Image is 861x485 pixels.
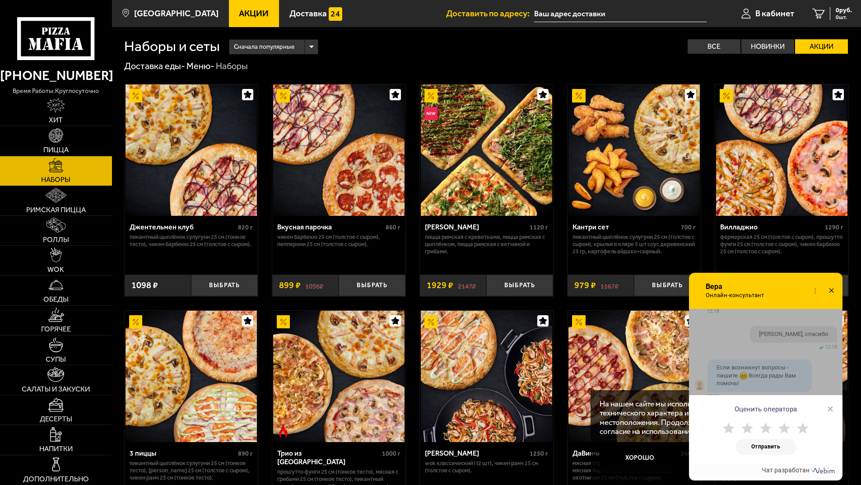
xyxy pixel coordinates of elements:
[600,399,834,436] p: На нашем сайте мы используем cookie для сбора информации технического характера и обрабатываем IP...
[272,84,405,216] a: АкционныйВкусная парочка
[125,84,258,216] a: АкционныйДжентельмен клуб
[329,7,342,21] img: 15daf4d41897b9f0e9f617042186c801.svg
[289,9,327,18] span: Доставка
[720,89,733,103] img: Акционный
[421,311,552,442] img: Вилла Капри
[530,224,548,231] span: 1120 г
[568,311,701,442] a: АкционныйДаВинчи сет
[126,311,257,442] img: 3 пиццы
[574,281,596,290] span: 979 ₽
[458,281,476,290] s: 2147 ₽
[755,9,794,18] span: В кабинет
[720,223,823,231] div: Вилладжио
[339,275,405,297] button: Выбрать
[827,402,833,415] span: ×
[130,223,236,231] div: Джентельмен клуб
[572,449,675,457] div: ДаВинчи сет
[836,14,852,20] span: 0 шт.
[277,449,380,466] div: Трио из [GEOGRAPHIC_DATA]
[272,311,405,442] a: АкционныйОстрое блюдоТрио из Рио
[425,233,548,255] p: Пицца Римская с креветками, Пицца Римская с цыплёнком, Пицца Римская с ветчиной и грибами.
[600,281,619,290] s: 1167 ₽
[572,89,586,103] img: Акционный
[273,84,405,216] img: Вкусная парочка
[125,311,258,442] a: Акционный3 пиццы
[705,292,769,299] span: Онлайн-консультант
[572,233,696,255] p: Пикантный цыплёнок сулугуни 25 см (толстое с сыром), крылья в кляре 5 шт соус деревенский 25 гр, ...
[689,395,842,418] div: Оценить оператора
[568,84,700,216] img: Кантри сет
[705,283,769,291] span: Вера
[568,311,700,442] img: ДаВинчи сет
[486,275,553,297] button: Выбрать
[421,84,552,216] img: Мама Миа
[126,84,257,216] img: Джентельмен клуб
[22,386,90,393] span: Салаты и закуски
[40,415,72,423] span: Десерты
[129,89,143,103] img: Акционный
[26,206,86,214] span: Римская пицца
[43,146,69,154] span: Пицца
[386,224,400,231] span: 860 г
[277,424,290,438] img: Острое блюдо
[124,61,185,71] a: Доставка еды-
[277,315,290,329] img: Акционный
[530,450,548,457] span: 1250 г
[234,38,294,56] span: Сначала популярные
[305,281,323,290] s: 1098 ₽
[39,445,73,452] span: Напитки
[23,476,89,483] span: Дополнительно
[382,450,400,457] span: 1000 г
[131,281,158,290] span: 1098 ₽
[681,224,696,231] span: 700 г
[425,449,527,457] div: [PERSON_NAME]
[46,356,66,363] span: Супы
[41,326,71,333] span: Горячее
[134,9,219,18] span: [GEOGRAPHIC_DATA]
[688,39,740,54] label: Все
[277,233,400,248] p: Чикен Барбекю 25 см (толстое с сыром), Пепперони 25 см (толстое с сыром).
[424,89,438,103] img: Акционный
[186,61,214,71] a: Меню-
[238,224,253,231] span: 820 г
[735,439,796,455] button: Отправить
[41,176,70,183] span: Наборы
[424,107,438,121] img: Новинка
[43,236,69,243] span: Роллы
[130,460,253,481] p: Пикантный цыплёнок сулугуни 25 см (тонкое тесто), [PERSON_NAME] 25 см (толстое с сыром), Чикен Ра...
[634,275,701,297] button: Выбрать
[720,233,843,255] p: Фермерская 25 см (толстое с сыром), Прошутто Фунги 25 см (толстое с сыром), Чикен Барбекю 25 см (...
[795,39,848,54] label: Акции
[239,9,269,18] span: Акции
[130,449,236,457] div: 3 пиццы
[216,61,248,72] div: Наборы
[836,7,852,14] span: 0 руб.
[420,311,553,442] a: АкционныйВилла Капри
[43,296,69,303] span: Обеды
[572,223,679,231] div: Кантри сет
[427,281,453,290] span: 1929 ₽
[600,445,680,472] button: Хорошо
[425,223,527,231] div: [PERSON_NAME]
[420,84,553,216] a: АкционныйНовинкаМама Миа
[279,281,301,290] span: 899 ₽
[130,233,253,248] p: Пикантный цыплёнок сулугуни 25 см (тонкое тесто), Чикен Барбекю 25 см (толстое с сыром).
[277,89,290,103] img: Акционный
[424,315,438,329] img: Акционный
[572,460,696,481] p: Мясная с грибами 25 см (толстое с сыром), Мясная Барбекю 25 см (тонкое тесто), Охотничья 25 см (т...
[277,223,383,231] div: Вкусная парочка
[238,450,253,457] span: 890 г
[129,315,143,329] img: Акционный
[715,84,848,216] a: АкционныйВилладжио
[741,39,794,54] label: Новинки
[572,315,586,329] img: Акционный
[191,275,258,297] button: Выбрать
[124,39,220,54] h1: Наборы и сеты
[762,466,837,474] a: Чат разработан
[534,5,706,22] input: Ваш адрес доставки
[716,84,847,216] img: Вилладжио
[825,224,843,231] span: 1290 г
[425,460,548,474] p: Wok классический L (2 шт), Чикен Ранч 25 см (толстое с сыром).
[568,84,701,216] a: АкционныйКантри сет
[446,9,534,18] span: Доставить по адресу:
